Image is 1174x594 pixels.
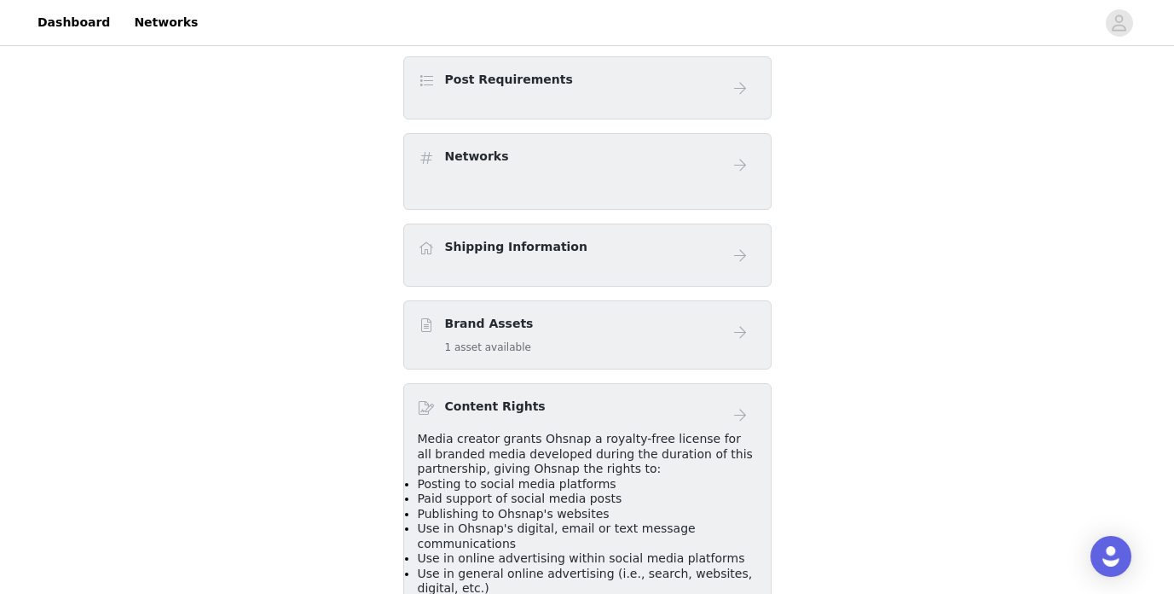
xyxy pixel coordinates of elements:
span: Use in Ohsnap's digital, email or text message communications [418,521,696,550]
span: Use in online advertising within social media platforms [418,551,745,565]
div: Open Intercom Messenger [1090,536,1131,577]
a: Dashboard [27,3,120,42]
span: Posting to social media platforms [418,477,616,491]
h5: 1 asset available [445,340,534,355]
div: Post Requirements [403,56,772,119]
h4: Content Rights [445,398,546,416]
span: Publishing to Ohsnap's websites [418,507,610,521]
h4: Shipping Information [445,238,587,256]
div: Shipping Information [403,224,772,287]
div: avatar [1111,9,1127,37]
a: Networks [124,3,208,42]
span: Media creator grants Ohsnap a royalty-free license for all branded media developed during the dur... [418,432,753,475]
h4: Brand Assets [445,315,534,333]
span: Paid support of social media posts [418,492,622,505]
div: Brand Assets [403,300,772,370]
h4: Post Requirements [445,71,573,89]
h4: Networks [445,148,509,166]
div: Networks [403,133,772,210]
